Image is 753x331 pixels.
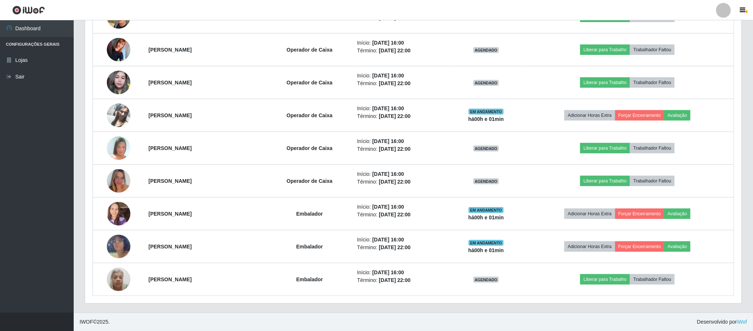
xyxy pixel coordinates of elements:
span: © 2025 . [80,318,110,326]
span: EM ANDAMENTO [469,240,504,246]
img: 1734130830737.jpeg [107,264,130,295]
strong: [PERSON_NAME] [148,112,192,118]
button: Liberar para Trabalho [580,143,630,153]
li: Término: [357,80,446,87]
time: [DATE] 22:00 [379,179,411,185]
li: Término: [357,276,446,284]
li: Término: [357,47,446,55]
strong: Operador de Caixa [287,145,333,151]
button: Trabalhador Faltou [630,274,675,285]
li: Início: [357,170,446,178]
li: Término: [357,244,446,251]
span: AGENDADO [473,47,499,53]
button: Trabalhador Faltou [630,176,675,186]
strong: [PERSON_NAME] [148,80,192,86]
time: [DATE] 22:00 [379,146,411,152]
span: IWOF [80,319,93,325]
strong: [PERSON_NAME] [148,47,192,53]
strong: [PERSON_NAME] [148,276,192,282]
button: Liberar para Trabalho [580,45,630,55]
time: [DATE] 16:00 [372,105,404,111]
strong: Operador de Caixa [287,178,333,184]
time: [DATE] 22:00 [379,48,411,53]
button: Liberar para Trabalho [580,176,630,186]
time: [DATE] 22:00 [379,212,411,217]
strong: há 00 h e 01 min [468,247,504,253]
img: 1744753204058.jpeg [107,169,130,193]
strong: há 00 h e 01 min [468,215,504,220]
img: 1736193736674.jpeg [107,226,130,268]
button: Trabalhador Faltou [630,143,675,153]
strong: [PERSON_NAME] [148,244,192,250]
span: EM ANDAMENTO [469,207,504,213]
time: [DATE] 16:00 [372,40,404,46]
li: Início: [357,39,446,47]
strong: Operador de Caixa [287,112,333,118]
li: Término: [357,112,446,120]
li: Término: [357,145,446,153]
time: [DATE] 16:00 [372,138,404,144]
time: [DATE] 16:00 [372,204,404,210]
button: Avaliação [664,110,690,121]
img: CoreUI Logo [12,6,45,15]
time: [DATE] 16:00 [372,73,404,79]
button: Avaliação [664,209,690,219]
li: Início: [357,236,446,244]
strong: há 00 h e 01 min [468,116,504,122]
span: Desenvolvido por [697,318,747,326]
button: Liberar para Trabalho [580,77,630,88]
strong: Embalador [296,244,323,250]
strong: [PERSON_NAME] [148,211,192,217]
time: [DATE] 16:00 [372,237,404,243]
time: [DATE] 22:00 [379,277,411,283]
strong: Embalador [296,276,323,282]
span: AGENDADO [473,80,499,86]
span: EM ANDAMENTO [469,109,504,115]
button: Forçar Encerramento [615,209,665,219]
time: [DATE] 16:00 [372,269,404,275]
li: Início: [357,105,446,112]
strong: Operador de Caixa [287,47,333,53]
strong: [PERSON_NAME] [148,178,192,184]
span: AGENDADO [473,146,499,151]
span: AGENDADO [473,178,499,184]
button: Forçar Encerramento [615,110,665,121]
button: Adicionar Horas Extra [564,209,615,219]
strong: Embalador [296,211,323,217]
time: [DATE] 16:00 [372,171,404,177]
button: Adicionar Horas Extra [564,241,615,252]
button: Avaliação [664,241,690,252]
button: Trabalhador Faltou [630,45,675,55]
li: Início: [357,137,446,145]
img: 1634907805222.jpeg [107,67,130,98]
time: [DATE] 22:00 [379,113,411,119]
time: [DATE] 22:00 [379,244,411,250]
button: Adicionar Horas Extra [564,110,615,121]
li: Início: [357,72,446,80]
li: Término: [357,211,446,219]
img: 1698344474224.jpeg [107,198,130,229]
a: iWof [737,319,747,325]
button: Forçar Encerramento [615,241,665,252]
img: 1651545393284.jpeg [107,38,130,62]
button: Liberar para Trabalho [580,274,630,285]
img: 1728657524685.jpeg [107,94,130,136]
strong: Operador de Caixa [287,80,333,86]
li: Início: [357,203,446,211]
img: 1737214491896.jpeg [107,131,130,165]
li: Término: [357,178,446,186]
time: [DATE] 22:00 [379,80,411,86]
span: AGENDADO [473,277,499,283]
strong: [PERSON_NAME] [148,145,192,151]
button: Trabalhador Faltou [630,77,675,88]
li: Início: [357,269,446,276]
